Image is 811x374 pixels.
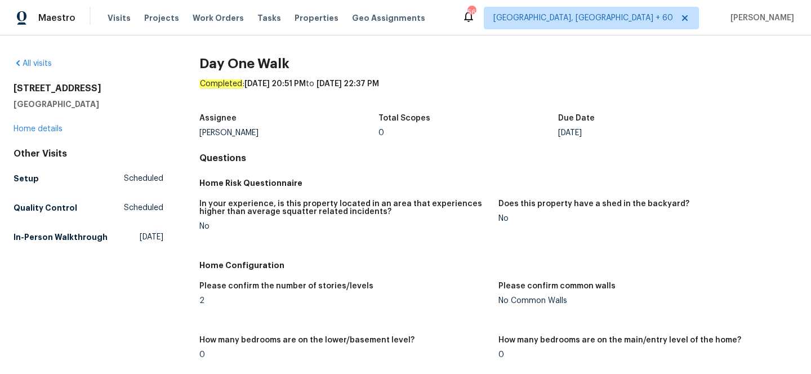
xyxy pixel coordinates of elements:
h2: Day One Walk [199,58,797,69]
a: Home details [14,125,63,133]
h5: Quality Control [14,202,77,213]
span: Projects [144,12,179,24]
h4: Questions [199,153,797,164]
em: Completed [199,79,243,88]
span: [DATE] 22:37 PM [317,80,379,88]
h5: Setup [14,173,39,184]
span: Geo Assignments [352,12,425,24]
h5: [GEOGRAPHIC_DATA] [14,99,163,110]
h2: [STREET_ADDRESS] [14,83,163,94]
div: 0 [498,351,788,359]
span: [GEOGRAPHIC_DATA], [GEOGRAPHIC_DATA] + 60 [493,12,673,24]
span: Work Orders [193,12,244,24]
div: 0 [378,129,558,137]
h5: Please confirm common walls [498,282,616,290]
h5: Total Scopes [378,114,430,122]
div: Other Visits [14,148,163,159]
h5: How many bedrooms are on the main/entry level of the home? [498,336,741,344]
h5: Please confirm the number of stories/levels [199,282,373,290]
span: Scheduled [124,202,163,213]
h5: In your experience, is this property located in an area that experiences higher than average squa... [199,200,489,216]
div: No Common Walls [498,297,788,305]
h5: How many bedrooms are on the lower/basement level? [199,336,415,344]
span: Tasks [257,14,281,22]
a: All visits [14,60,52,68]
h5: Due Date [558,114,595,122]
span: Visits [108,12,131,24]
h5: Assignee [199,114,237,122]
span: [PERSON_NAME] [726,12,794,24]
span: Properties [295,12,338,24]
h5: Home Risk Questionnaire [199,177,797,189]
div: No [498,215,788,222]
a: In-Person Walkthrough[DATE] [14,227,163,247]
div: 567 [467,7,475,18]
div: [DATE] [558,129,738,137]
span: [DATE] [140,231,163,243]
div: No [199,222,489,230]
a: SetupScheduled [14,168,163,189]
div: 2 [199,297,489,305]
a: Quality ControlScheduled [14,198,163,218]
div: [PERSON_NAME] [199,129,379,137]
div: 0 [199,351,489,359]
span: [DATE] 20:51 PM [244,80,306,88]
h5: In-Person Walkthrough [14,231,108,243]
div: : to [199,78,797,108]
span: Maestro [38,12,75,24]
h5: Home Configuration [199,260,797,271]
h5: Does this property have a shed in the backyard? [498,200,689,208]
span: Scheduled [124,173,163,184]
